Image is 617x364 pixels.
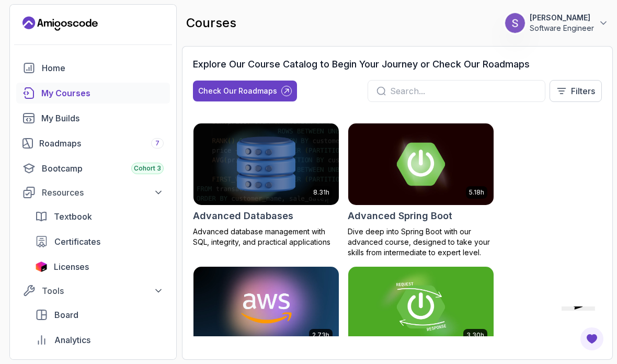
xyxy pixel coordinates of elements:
p: 2.73h [312,331,329,339]
p: 3.30h [466,331,484,339]
button: Tools [16,281,170,300]
p: Dive deep into Spring Boot with our advanced course, designed to take your skills from intermedia... [348,226,494,258]
input: Search... [390,85,536,97]
div: My Builds [41,112,164,124]
div: Home [42,62,164,74]
a: board [29,304,170,325]
div: Tools [42,285,164,297]
img: Advanced Spring Boot card [348,123,494,205]
button: Filters [550,80,602,102]
button: user profile image[PERSON_NAME]Software Engineer [505,13,609,33]
span: Board [54,309,78,321]
h2: courses [186,15,236,31]
p: Software Engineer [530,23,594,33]
span: Analytics [54,334,90,346]
a: home [16,58,170,78]
a: textbook [29,206,170,227]
a: licenses [29,256,170,277]
span: Textbook [54,210,92,223]
a: roadmaps [16,133,170,154]
a: Advanced Databases card8.31hAdvanced DatabasesAdvanced database management with SQL, integrity, a... [193,123,339,247]
iframe: chat widget [557,306,608,355]
span: Licenses [54,260,89,273]
p: [PERSON_NAME] [530,13,594,23]
a: builds [16,108,170,129]
h2: Advanced Spring Boot [348,209,452,223]
div: My Courses [41,87,164,99]
span: 7 [155,139,159,147]
img: user profile image [505,13,525,33]
img: jetbrains icon [35,261,48,272]
a: courses [16,83,170,104]
button: Check Our Roadmaps [193,81,297,101]
a: bootcamp [16,158,170,179]
p: Filters [571,85,595,97]
div: Roadmaps [39,137,164,150]
div: Bootcamp [42,162,164,175]
p: 5.18h [469,188,484,197]
img: Advanced Databases card [193,123,339,205]
img: AWS for Developers card [193,267,339,348]
div: Resources [42,186,164,199]
a: certificates [29,231,170,252]
a: analytics [29,329,170,350]
img: Building APIs with Spring Boot card [348,267,494,348]
h2: Advanced Databases [193,209,293,223]
h3: Explore Our Course Catalog to Begin Your Journey or Check Our Roadmaps [193,57,530,72]
p: Advanced database management with SQL, integrity, and practical applications [193,226,339,247]
p: 8.31h [313,188,329,197]
button: Resources [16,183,170,202]
span: Cohort 3 [134,164,161,173]
a: Landing page [22,15,98,32]
a: Advanced Spring Boot card5.18hAdvanced Spring BootDive deep into Spring Boot with our advanced co... [348,123,494,258]
span: Certificates [54,235,100,248]
div: Check Our Roadmaps [198,86,277,96]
